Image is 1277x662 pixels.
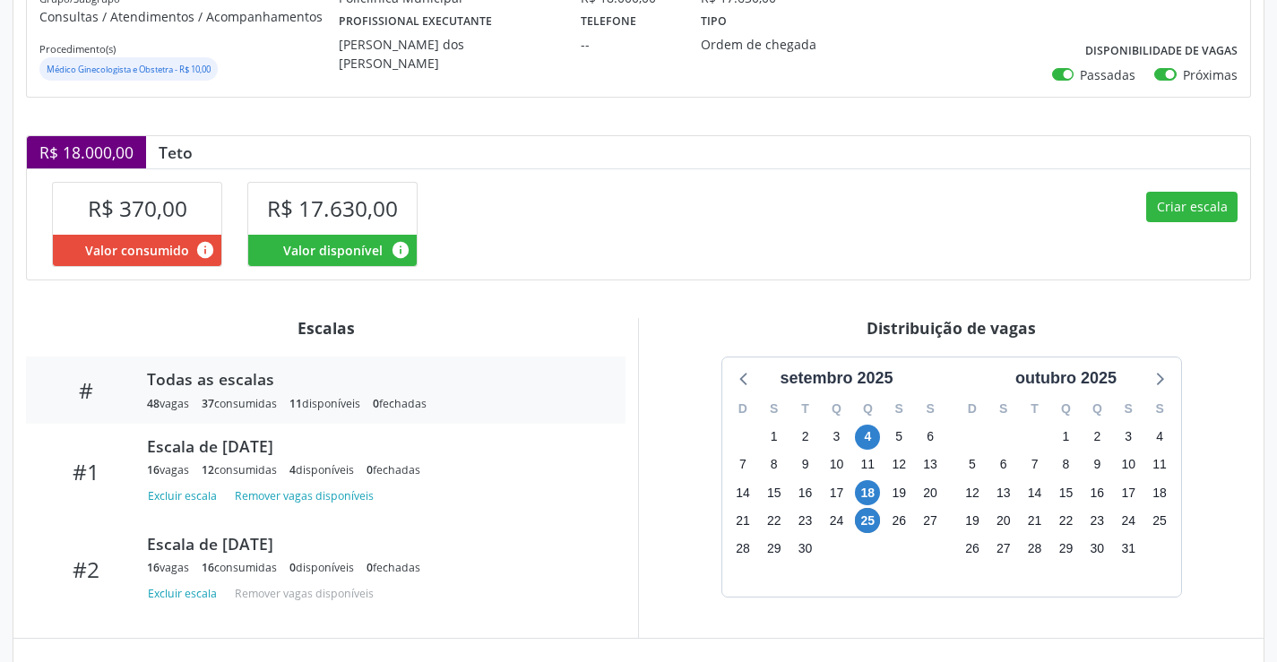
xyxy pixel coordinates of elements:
button: Excluir escala [147,581,224,606]
span: 12 [202,462,214,477]
span: terça-feira, 2 de setembro de 2025 [793,425,818,450]
span: quinta-feira, 11 de setembro de 2025 [855,452,880,477]
div: fechadas [373,396,427,411]
span: quarta-feira, 10 de setembro de 2025 [824,452,849,477]
span: 0 [367,560,373,575]
div: S [915,395,946,423]
button: Criar escala [1146,192,1238,222]
span: quarta-feira, 22 de outubro de 2025 [1053,508,1078,533]
div: Todas as escalas [147,369,600,389]
div: Q [1050,395,1082,423]
div: D [728,395,759,423]
span: Valor disponível [283,241,383,260]
span: sábado, 27 de setembro de 2025 [918,508,943,533]
div: #1 [39,459,134,485]
div: disponíveis [289,560,354,575]
span: sábado, 13 de setembro de 2025 [918,452,943,477]
label: Tipo [701,7,727,35]
label: Passadas [1080,65,1135,84]
span: R$ 370,00 [88,193,187,223]
span: quarta-feira, 17 de setembro de 2025 [824,480,849,505]
span: quinta-feira, 9 de outubro de 2025 [1084,452,1109,477]
span: quarta-feira, 29 de outubro de 2025 [1053,536,1078,561]
span: sexta-feira, 5 de setembro de 2025 [886,425,911,450]
div: D [957,395,988,423]
span: terça-feira, 30 de setembro de 2025 [793,536,818,561]
div: Ordem de chegada [701,35,857,54]
span: quarta-feira, 8 de outubro de 2025 [1053,452,1078,477]
span: 16 [147,462,160,477]
div: vagas [147,560,189,575]
span: 0 [373,396,379,411]
span: sexta-feira, 26 de setembro de 2025 [886,508,911,533]
span: quarta-feira, 15 de outubro de 2025 [1053,480,1078,505]
label: Próximas [1183,65,1238,84]
span: segunda-feira, 8 de setembro de 2025 [762,452,787,477]
label: Profissional executante [339,7,492,35]
span: quinta-feira, 23 de outubro de 2025 [1084,508,1109,533]
span: segunda-feira, 27 de outubro de 2025 [991,536,1016,561]
span: segunda-feira, 22 de setembro de 2025 [762,508,787,533]
div: S [884,395,915,423]
span: terça-feira, 21 de outubro de 2025 [1022,508,1048,533]
span: 4 [289,462,296,477]
div: fechadas [367,560,420,575]
span: terça-feira, 7 de outubro de 2025 [1022,452,1048,477]
span: 0 [367,462,373,477]
span: sexta-feira, 24 de outubro de 2025 [1116,508,1141,533]
span: segunda-feira, 13 de outubro de 2025 [991,480,1016,505]
span: 16 [147,560,160,575]
div: S [1144,395,1176,423]
div: # [39,377,134,403]
div: Q [1082,395,1113,423]
span: domingo, 28 de setembro de 2025 [730,536,755,561]
small: Procedimento(s) [39,42,116,56]
div: -- [581,35,677,54]
span: quinta-feira, 18 de setembro de 2025 [855,480,880,505]
span: segunda-feira, 29 de setembro de 2025 [762,536,787,561]
div: disponíveis [289,462,354,477]
span: domingo, 26 de outubro de 2025 [960,536,985,561]
span: domingo, 14 de setembro de 2025 [730,480,755,505]
div: vagas [147,462,189,477]
div: outubro 2025 [1008,366,1124,391]
div: Escala de [DATE] [147,534,600,554]
div: T [789,395,821,423]
div: #2 [39,556,134,582]
span: sexta-feira, 3 de outubro de 2025 [1116,425,1141,450]
span: quarta-feira, 1 de outubro de 2025 [1053,425,1078,450]
span: 11 [289,396,302,411]
div: Escalas [26,318,626,338]
span: quarta-feira, 3 de setembro de 2025 [824,425,849,450]
div: Teto [146,142,205,162]
span: domingo, 5 de outubro de 2025 [960,452,985,477]
div: Distribuição de vagas [651,318,1251,338]
span: domingo, 19 de outubro de 2025 [960,508,985,533]
span: terça-feira, 28 de outubro de 2025 [1022,536,1048,561]
span: quinta-feira, 16 de outubro de 2025 [1084,480,1109,505]
span: domingo, 21 de setembro de 2025 [730,508,755,533]
div: consumidas [202,560,277,575]
div: R$ 18.000,00 [27,136,146,168]
div: T [1019,395,1050,423]
span: quinta-feira, 4 de setembro de 2025 [855,425,880,450]
span: sábado, 4 de outubro de 2025 [1147,425,1172,450]
span: 0 [289,560,296,575]
button: Excluir escala [147,484,224,508]
span: quinta-feira, 2 de outubro de 2025 [1084,425,1109,450]
div: Q [852,395,884,423]
label: Telefone [581,7,636,35]
span: terça-feira, 16 de setembro de 2025 [793,480,818,505]
span: quarta-feira, 24 de setembro de 2025 [824,508,849,533]
span: segunda-feira, 15 de setembro de 2025 [762,480,787,505]
span: segunda-feira, 6 de outubro de 2025 [991,452,1016,477]
span: terça-feira, 23 de setembro de 2025 [793,508,818,533]
span: 37 [202,396,214,411]
span: 48 [147,396,160,411]
label: Disponibilidade de vagas [1085,38,1238,65]
div: fechadas [367,462,420,477]
div: S [1113,395,1144,423]
span: sábado, 18 de outubro de 2025 [1147,480,1172,505]
span: Valor consumido [85,241,189,260]
span: quinta-feira, 30 de outubro de 2025 [1084,536,1109,561]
